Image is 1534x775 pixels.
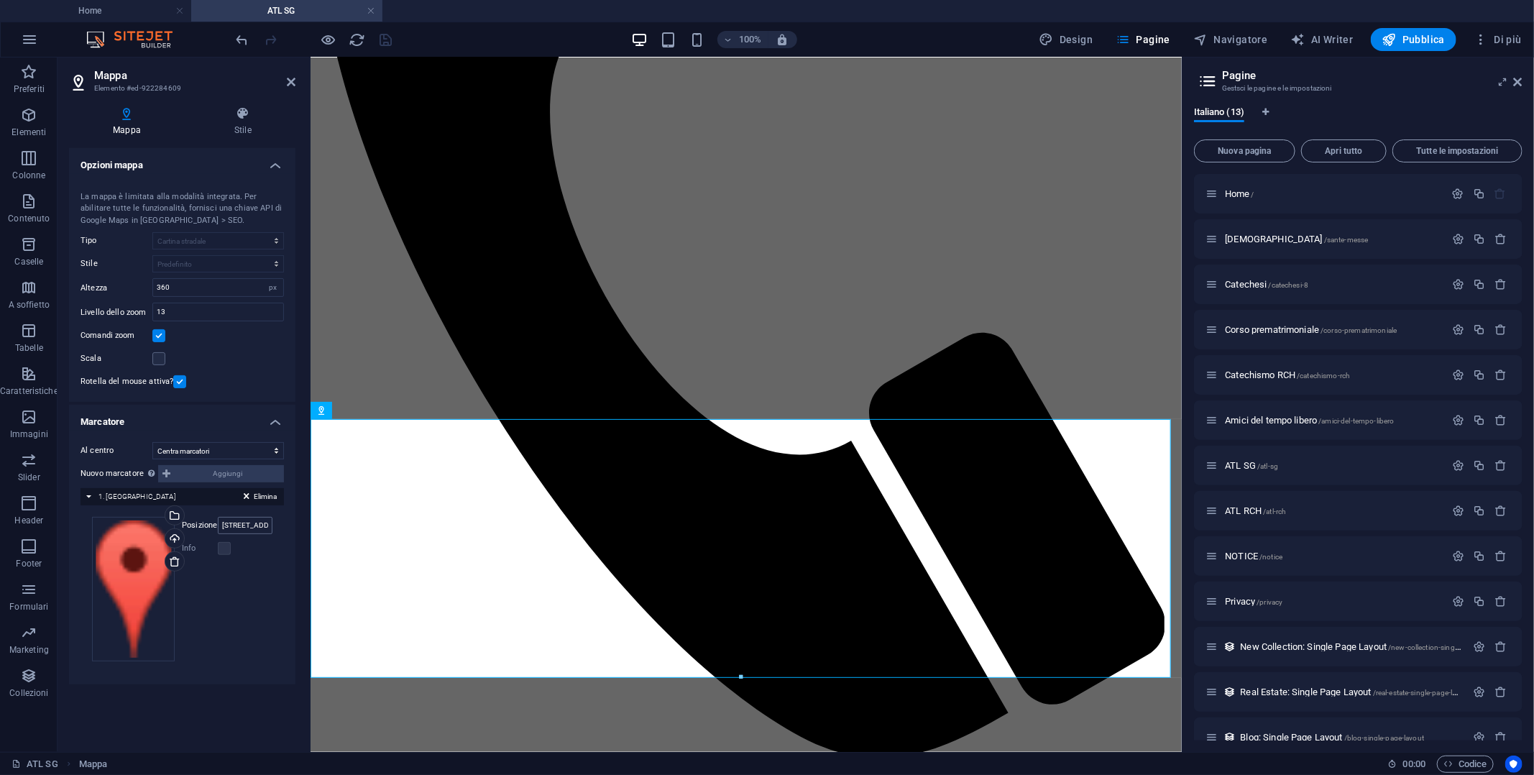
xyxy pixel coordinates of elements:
span: /blog-single-page-layout [1344,734,1424,742]
div: Questo layout viene utilizzato come modello per tutti gli elementi di questa collezione (es. post... [1223,686,1236,698]
button: Pagine [1110,28,1176,51]
span: ATL RCH [1225,505,1286,516]
div: Duplicato [1473,414,1485,426]
span: /new-collection-single-page-layout [1388,643,1501,651]
span: /amici-del-tempo-libero [1318,417,1394,425]
label: Scala [81,350,152,367]
span: /corso-prematrimoniale [1321,326,1397,334]
h2: Pagine [1222,69,1522,82]
button: Usercentrics [1505,756,1522,773]
div: Home/ [1221,189,1445,198]
div: La mappa è limitata alla modalità integrata. Per abilitare tutte le funzionalità, fornisci una ch... [81,191,284,227]
div: Impostazioni [1473,686,1485,698]
span: Di più [1474,32,1522,47]
img: Editor Logo [83,31,190,48]
span: Fai clic per aprire la pagina [1225,370,1350,380]
input: Posizione... [218,517,272,534]
span: Elimina [254,490,277,503]
div: Rimuovi [1494,324,1507,336]
span: : [1413,758,1415,769]
div: Schede lingua [1194,106,1522,134]
div: Impostazioni [1452,324,1464,336]
button: AI Writer [1285,28,1359,51]
p: Collezioni [9,687,48,699]
span: /atl-rch [1263,508,1286,515]
button: Clicca qui per lasciare la modalità di anteprima e continuare la modifica [320,31,337,48]
div: NOTICE/notice [1221,551,1445,561]
p: Caselle [14,256,43,267]
label: Comandi zoom [81,327,152,344]
div: La pagina iniziale non può essere eliminata [1494,188,1507,200]
label: Altezza [81,284,152,292]
span: Fai clic per aprire la pagina [1225,188,1254,199]
span: Fai clic per aprire la pagina [1240,641,1500,652]
p: Tabelle [15,342,43,354]
span: Fai clic per aprire la pagina [1240,687,1471,697]
span: Codice [1443,756,1487,773]
div: Rimuovi [1494,505,1507,517]
span: Pubblica [1382,32,1446,47]
div: Duplicato [1473,369,1485,381]
button: Navigatore [1188,28,1273,51]
h4: ATL SG [191,3,382,19]
button: Elimina [239,490,281,503]
p: Slider [18,472,40,483]
div: Seleziona i file dal file manager, dalle foto stock, o caricali [92,517,175,661]
div: Catechesi/catechesi-8 [1221,280,1445,289]
div: Blog: Single Page Layout/blog-single-page-layout [1236,733,1466,742]
div: Impostazioni [1473,641,1485,653]
i: Ricarica la pagina [349,32,366,48]
p: Marketing [9,644,49,656]
div: Duplicato [1473,188,1485,200]
p: Immagini [10,428,48,440]
label: Nuovo marcatore [81,465,158,482]
p: Colonne [12,170,45,181]
div: Catechismo RCH/catechismo-rch [1221,370,1445,380]
span: /sante-messe [1324,236,1369,244]
p: Contenuto [8,213,50,224]
button: Codice [1437,756,1494,773]
span: 00 00 [1403,756,1425,773]
h3: Elemento #ed-922284609 [94,82,267,95]
div: Duplicato [1473,278,1485,290]
div: Impostazioni [1452,369,1464,381]
div: Rimuovi [1494,595,1507,607]
div: Rimuovi [1494,233,1507,245]
div: Rimuovi [1494,414,1507,426]
button: Nuova pagina [1194,139,1295,162]
p: Footer [17,558,42,569]
div: Rimuovi [1494,550,1507,562]
span: Fai clic per selezionare. Doppio clic per modificare [79,756,107,773]
span: Fai clic per aprire la pagina [1225,234,1368,244]
span: Fai clic per aprire la pagina [1225,279,1308,290]
span: /notice [1259,553,1282,561]
span: Nuova pagina [1200,147,1289,155]
span: Navigatore [1193,32,1267,47]
div: Duplicato [1473,595,1485,607]
div: Duplicato [1473,233,1485,245]
span: / [1251,191,1254,198]
button: Tutte le impostazioni [1392,139,1522,162]
span: Italiano (13) [1194,104,1244,124]
p: Header [15,515,44,526]
div: Questo layout viene utilizzato come modello per tutti gli elementi di questa collezione (es. post... [1223,641,1236,653]
div: Privacy/privacy [1221,597,1445,606]
label: Al centro [81,442,152,459]
div: Impostazioni [1452,505,1464,517]
button: Design [1034,28,1099,51]
span: /privacy [1257,598,1282,606]
span: /catechismo-rch [1297,372,1350,380]
div: Corso prematrimoniale/corso-prematrimoniale [1221,325,1445,334]
div: px [263,279,283,296]
div: Duplicato [1473,505,1485,517]
div: New Collection: Single Page Layout/new-collection-single-page-layout [1236,642,1466,651]
span: AI Writer [1291,32,1354,47]
label: Posizione [182,517,218,534]
button: Pubblica [1371,28,1457,51]
div: Design (Ctrl+Alt+Y) [1034,28,1099,51]
div: ATL RCH/atl-rch [1221,506,1445,515]
button: 100% [717,31,768,48]
span: Tutte le impostazioni [1399,147,1516,155]
div: Real Estate: Single Page Layout/real-estate-single-page-layout [1236,687,1466,697]
div: Rimuovi [1494,686,1507,698]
